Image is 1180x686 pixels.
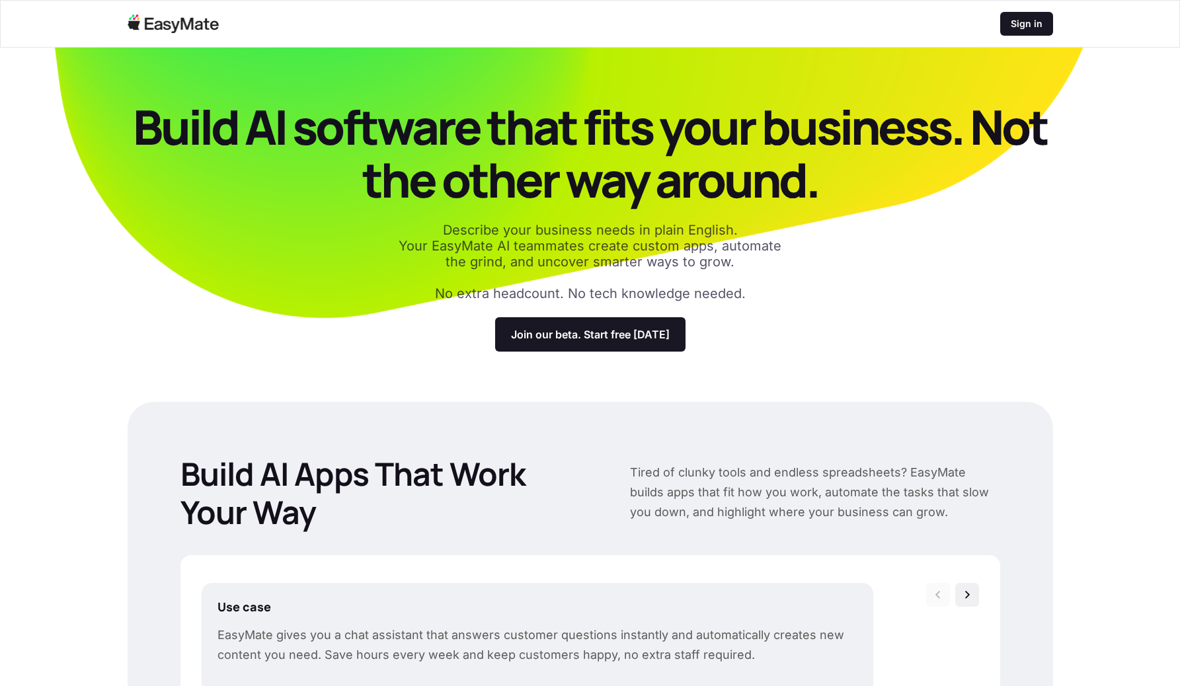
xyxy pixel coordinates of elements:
[217,599,857,615] p: Use case
[217,625,857,665] p: EasyMate gives you a chat assistant that answers customer questions instantly and automatically c...
[511,328,670,341] p: Join our beta. Start free [DATE]
[495,317,686,352] a: Join our beta. Start free [DATE]
[630,463,1000,522] p: Tired of clunky tools and endless spreadsheets? EasyMate builds apps that fit how you work, autom...
[1000,12,1053,36] a: Sign in
[392,222,789,270] p: Describe your business needs in plain English. Your EasyMate AI teammates create custom apps, aut...
[128,100,1053,206] p: Build AI software that fits your business. Not the other way around.
[1011,17,1042,30] p: Sign in
[435,286,746,301] p: No extra headcount. No tech knowledge needed.
[180,455,588,531] p: Build AI Apps That Work Your Way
